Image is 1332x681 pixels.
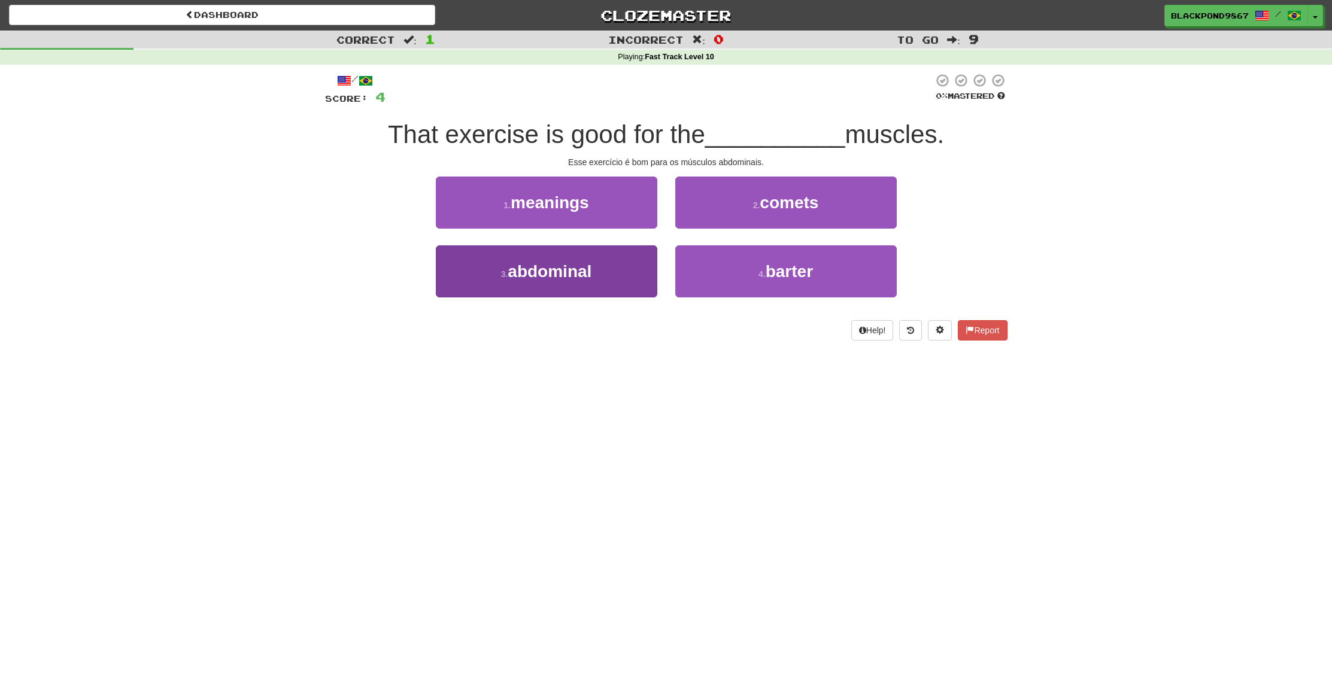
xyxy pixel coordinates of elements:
[508,262,591,281] span: abdominal
[501,269,508,279] small: 3 .
[753,200,760,210] small: 2 .
[947,35,960,45] span: :
[436,245,657,297] button: 3.abdominal
[9,5,435,25] a: Dashboard
[503,200,511,210] small: 1 .
[899,320,922,340] button: Round history (alt+y)
[325,73,386,88] div: /
[1171,10,1249,21] span: BlackPond9867
[645,53,714,61] strong: Fast Track Level 10
[675,177,897,229] button: 2.comets
[325,156,1008,168] div: Esse exercício é bom para os músculos abdominais.
[675,245,897,297] button: 4.barter
[851,320,894,340] button: Help!
[436,177,657,229] button: 1.meanings
[336,34,395,45] span: Correct
[969,32,979,46] span: 9
[758,269,766,279] small: 4 .
[705,120,845,148] span: __________
[936,91,948,101] span: 0 %
[760,193,818,212] span: comets
[325,93,368,104] span: Score:
[766,262,813,281] span: barter
[375,89,386,104] span: 4
[453,5,879,26] a: Clozemaster
[897,34,939,45] span: To go
[403,35,417,45] span: :
[714,32,724,46] span: 0
[425,32,435,46] span: 1
[511,193,589,212] span: meanings
[692,35,705,45] span: :
[388,120,705,148] span: That exercise is good for the
[1164,5,1308,26] a: BlackPond9867 /
[958,320,1007,340] button: Report
[608,34,684,45] span: Incorrect
[933,91,1008,102] div: Mastered
[1275,10,1281,18] span: /
[845,120,944,148] span: muscles.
